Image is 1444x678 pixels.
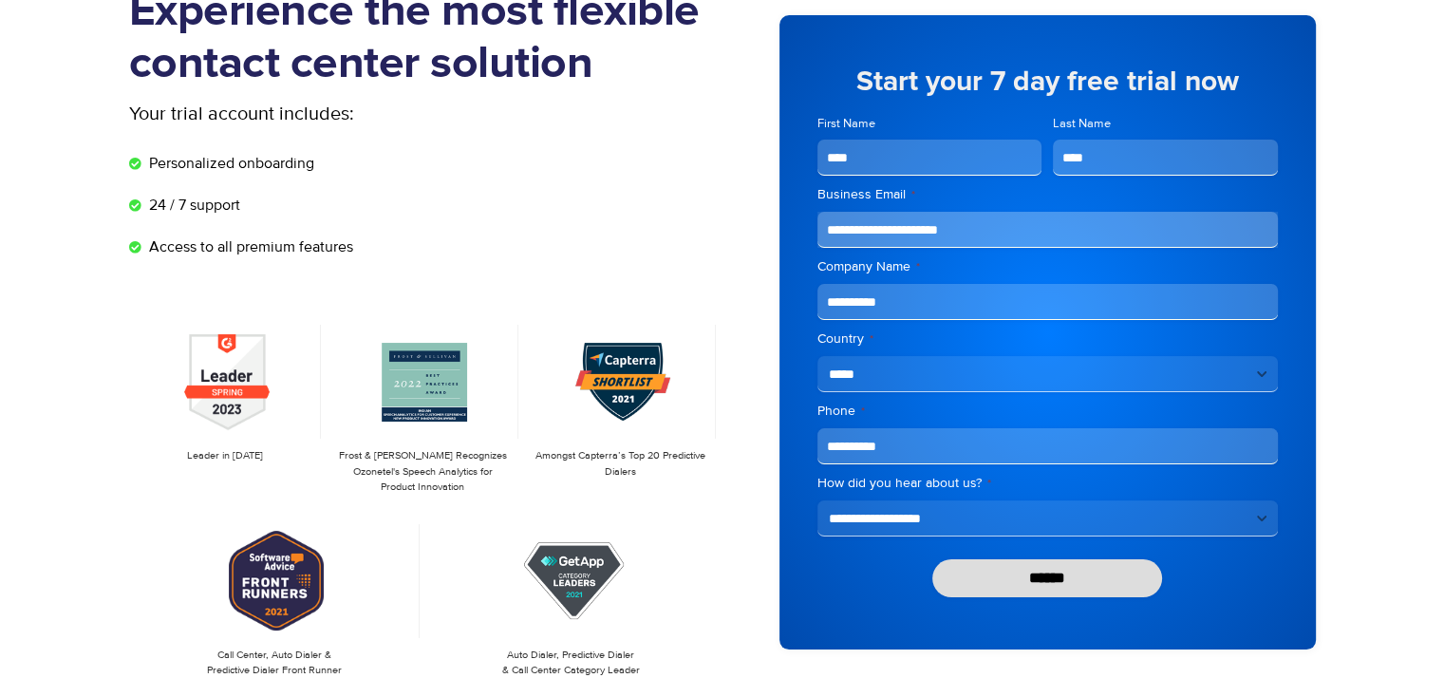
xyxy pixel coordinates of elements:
[144,235,353,258] span: Access to all premium features
[336,448,509,496] p: Frost & [PERSON_NAME] Recognizes Ozonetel's Speech Analytics for Product Innovation
[817,67,1278,96] h5: Start your 7 day free trial now
[534,448,706,480] p: Amongst Capterra’s Top 20 Predictive Dialers
[139,448,311,464] p: Leader in [DATE]
[817,330,1278,348] label: Country
[817,185,1278,204] label: Business Email
[144,194,240,217] span: 24 / 7 support
[144,152,314,175] span: Personalized onboarding
[817,115,1042,133] label: First Name
[817,257,1278,276] label: Company Name
[1053,115,1278,133] label: Last Name
[817,402,1278,421] label: Phone
[129,100,580,128] p: Your trial account includes:
[817,474,1278,493] label: How did you hear about us?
